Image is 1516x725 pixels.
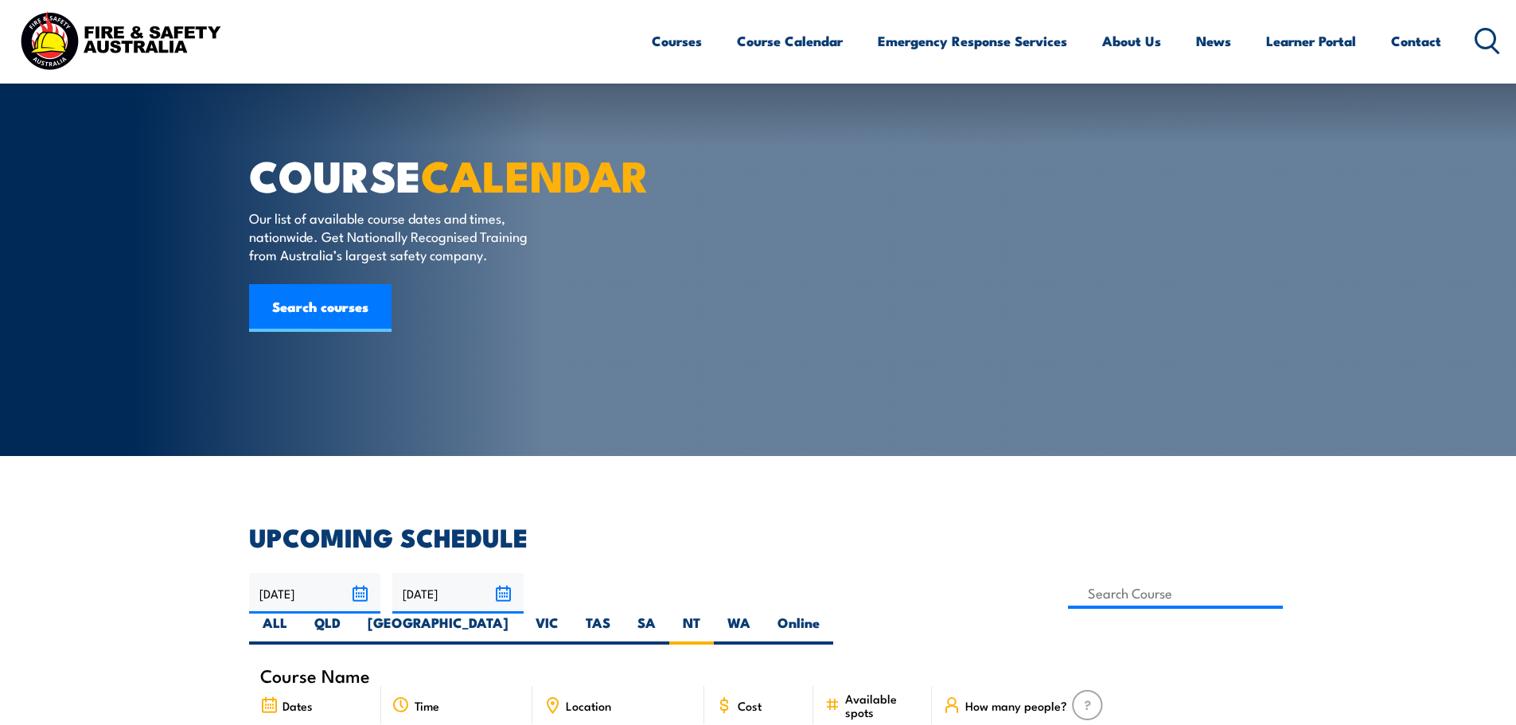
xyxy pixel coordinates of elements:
[522,614,572,645] label: VIC
[714,614,764,645] label: WA
[1266,20,1356,62] a: Learner Portal
[737,20,843,62] a: Course Calendar
[249,614,301,645] label: ALL
[301,614,354,645] label: QLD
[878,20,1067,62] a: Emergency Response Services
[669,614,714,645] label: NT
[392,573,524,614] input: To date
[415,699,439,712] span: Time
[572,614,624,645] label: TAS
[845,692,921,719] span: Available spots
[283,699,313,712] span: Dates
[260,668,370,682] span: Course Name
[249,525,1268,548] h2: UPCOMING SCHEDULE
[1102,20,1161,62] a: About Us
[965,699,1067,712] span: How many people?
[652,20,702,62] a: Courses
[1196,20,1231,62] a: News
[354,614,522,645] label: [GEOGRAPHIC_DATA]
[1068,578,1284,609] input: Search Course
[421,141,649,207] strong: CALENDAR
[764,614,833,645] label: Online
[1391,20,1441,62] a: Contact
[738,699,762,712] span: Cost
[249,284,392,332] a: Search courses
[249,156,642,193] h1: COURSE
[624,614,669,645] label: SA
[249,209,540,264] p: Our list of available course dates and times, nationwide. Get Nationally Recognised Training from...
[566,699,611,712] span: Location
[249,573,380,614] input: From date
